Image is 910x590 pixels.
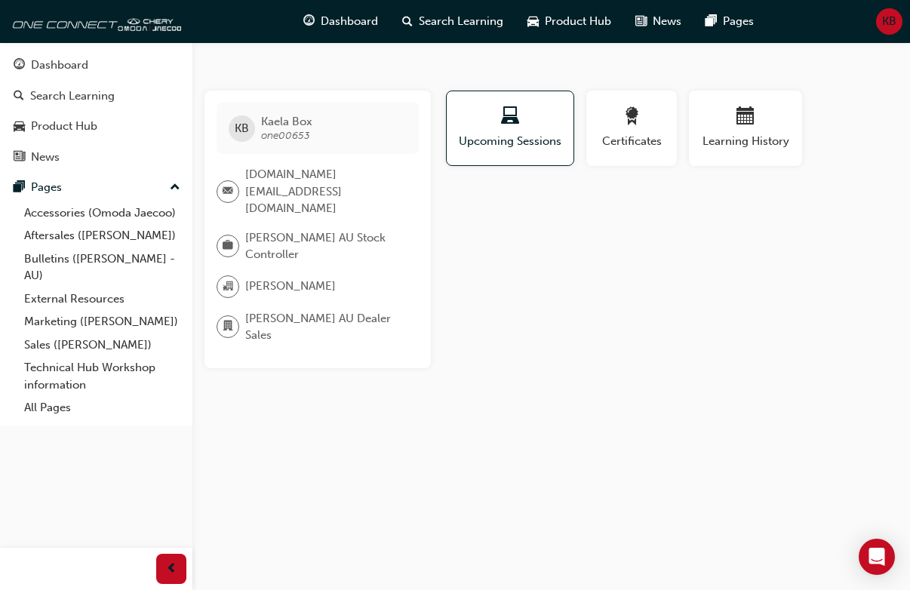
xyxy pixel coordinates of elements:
[458,133,562,150] span: Upcoming Sessions
[14,59,25,72] span: guage-icon
[235,120,249,137] span: KB
[31,179,62,196] div: Pages
[18,247,186,287] a: Bulletins ([PERSON_NAME] - AU)
[223,236,233,256] span: briefcase-icon
[6,143,186,171] a: News
[689,91,802,166] button: Learning History
[700,133,791,150] span: Learning History
[166,560,177,579] span: prev-icon
[545,13,611,30] span: Product Hub
[6,112,186,140] a: Product Hub
[31,57,88,74] div: Dashboard
[303,12,315,31] span: guage-icon
[18,356,186,396] a: Technical Hub Workshop information
[321,13,378,30] span: Dashboard
[14,90,24,103] span: search-icon
[515,6,623,37] a: car-iconProduct Hub
[6,174,186,201] button: Pages
[31,118,97,135] div: Product Hub
[598,133,666,150] span: Certificates
[723,13,754,30] span: Pages
[18,333,186,357] a: Sales ([PERSON_NAME])
[245,278,336,295] span: [PERSON_NAME]
[30,88,115,105] div: Search Learning
[18,396,186,419] a: All Pages
[419,13,503,30] span: Search Learning
[261,115,312,128] span: Kaela Box
[623,6,693,37] a: news-iconNews
[882,13,896,30] span: KB
[18,224,186,247] a: Aftersales ([PERSON_NAME])
[635,12,647,31] span: news-icon
[859,539,895,575] div: Open Intercom Messenger
[623,107,641,128] span: award-icon
[223,182,233,201] span: email-icon
[18,201,186,225] a: Accessories (Omoda Jaecoo)
[8,6,181,36] img: oneconnect
[18,310,186,333] a: Marketing ([PERSON_NAME])
[245,229,407,263] span: [PERSON_NAME] AU Stock Controller
[586,91,677,166] button: Certificates
[18,287,186,311] a: External Resources
[693,6,766,37] a: pages-iconPages
[170,178,180,198] span: up-icon
[653,13,681,30] span: News
[14,151,25,164] span: news-icon
[14,120,25,134] span: car-icon
[6,51,186,79] a: Dashboard
[245,310,407,344] span: [PERSON_NAME] AU Dealer Sales
[446,91,574,166] button: Upcoming Sessions
[31,149,60,166] div: News
[501,107,519,128] span: laptop-icon
[14,181,25,195] span: pages-icon
[706,12,717,31] span: pages-icon
[223,277,233,297] span: organisation-icon
[390,6,515,37] a: search-iconSearch Learning
[291,6,390,37] a: guage-iconDashboard
[223,317,233,336] span: department-icon
[736,107,755,128] span: calendar-icon
[261,129,310,142] span: one00653
[402,12,413,31] span: search-icon
[6,48,186,174] button: DashboardSearch LearningProduct HubNews
[245,166,407,217] span: [DOMAIN_NAME][EMAIL_ADDRESS][DOMAIN_NAME]
[527,12,539,31] span: car-icon
[876,8,902,35] button: KB
[6,82,186,110] a: Search Learning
